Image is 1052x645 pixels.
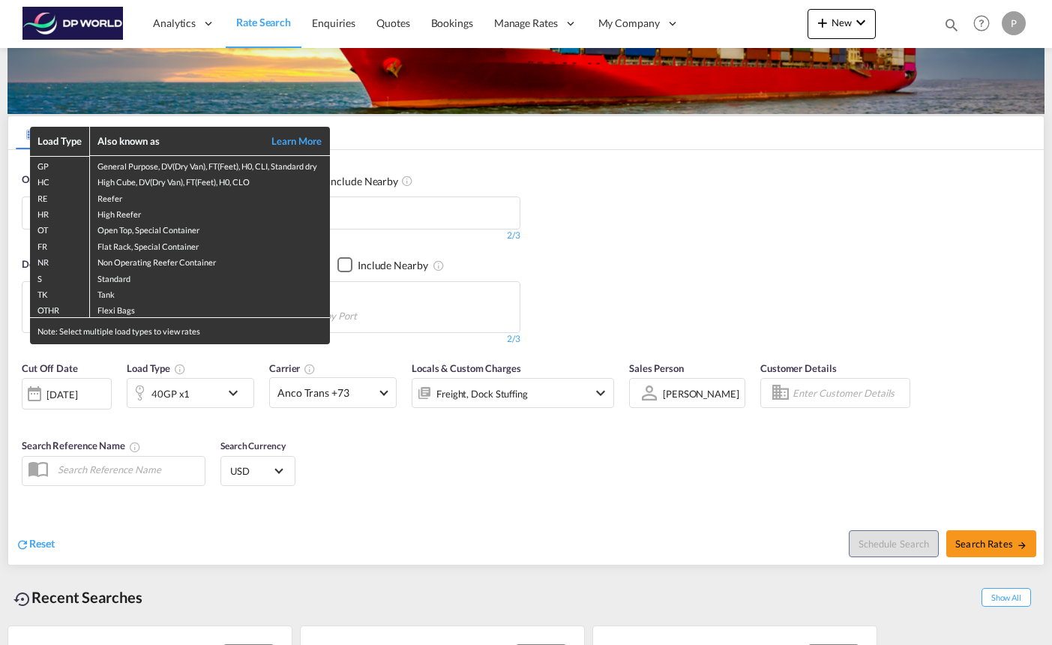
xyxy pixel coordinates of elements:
div: Note: Select multiple load types to view rates [30,318,330,344]
td: S [30,269,90,285]
td: NR [30,253,90,268]
td: HC [30,172,90,188]
td: Reefer [90,189,330,205]
td: High Cube, DV(Dry Van), FT(Feet), H0, CLO [90,172,330,188]
td: Non Operating Reefer Container [90,253,330,268]
div: Also known as [97,134,255,148]
td: Standard [90,269,330,285]
td: Tank [90,285,330,301]
td: GP [30,156,90,172]
td: Flat Rack, Special Container [90,237,330,253]
td: Open Top, Special Container [90,220,330,236]
td: OT [30,220,90,236]
td: FR [30,237,90,253]
th: Load Type [30,127,90,156]
td: TK [30,285,90,301]
td: HR [30,205,90,220]
a: Learn More [255,134,322,148]
td: High Reefer [90,205,330,220]
td: General Purpose, DV(Dry Van), FT(Feet), H0, CLI, Standard dry [90,156,330,172]
td: OTHR [30,301,90,317]
td: RE [30,189,90,205]
td: Flexi Bags [90,301,330,317]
